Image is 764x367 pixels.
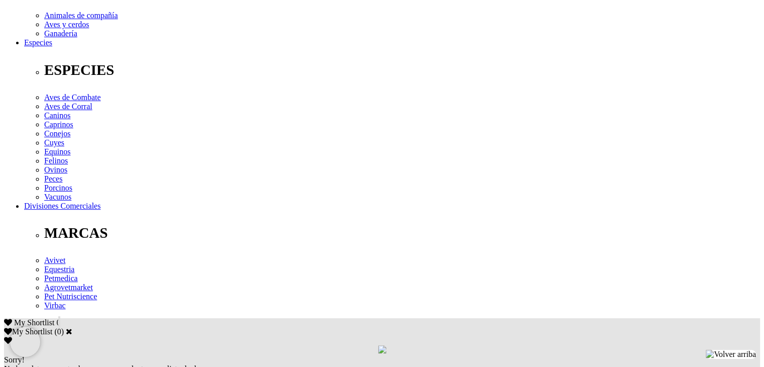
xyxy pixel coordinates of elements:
[66,327,72,335] a: Cerrar
[44,11,118,20] a: Animales de compañía
[44,138,64,147] a: Cuyes
[44,265,74,273] a: Equestria
[44,102,92,111] a: Aves de Corral
[44,111,70,120] a: Caninos
[14,318,54,327] span: My Shortlist
[378,345,386,353] img: loading.gif
[57,327,61,336] label: 0
[44,147,70,156] a: Equinos
[44,274,78,283] a: Petmedica
[706,350,756,359] img: Volver arriba
[44,156,68,165] a: Felinos
[24,38,52,47] a: Especies
[10,327,40,357] iframe: Brevo live chat
[44,193,71,201] a: Vacunos
[44,62,760,78] p: ESPECIES
[44,174,62,183] a: Peces
[4,355,25,364] span: Sorry!
[44,225,760,241] p: MARCAS
[44,256,65,264] a: Avivet
[44,183,72,192] a: Porcinos
[44,165,67,174] a: Ovinos
[4,327,52,336] label: My Shortlist
[44,120,73,129] a: Caprinos
[44,283,93,292] a: Agrovetmarket
[54,327,64,336] span: ( )
[44,29,77,38] a: Ganadería
[44,20,89,29] a: Aves y cerdos
[44,301,66,310] a: Virbac
[44,292,97,301] a: Pet Nutriscience
[56,318,60,327] span: 0
[24,202,100,210] a: Divisiones Comerciales
[44,129,70,138] a: Conejos
[44,93,101,102] a: Aves de Combate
